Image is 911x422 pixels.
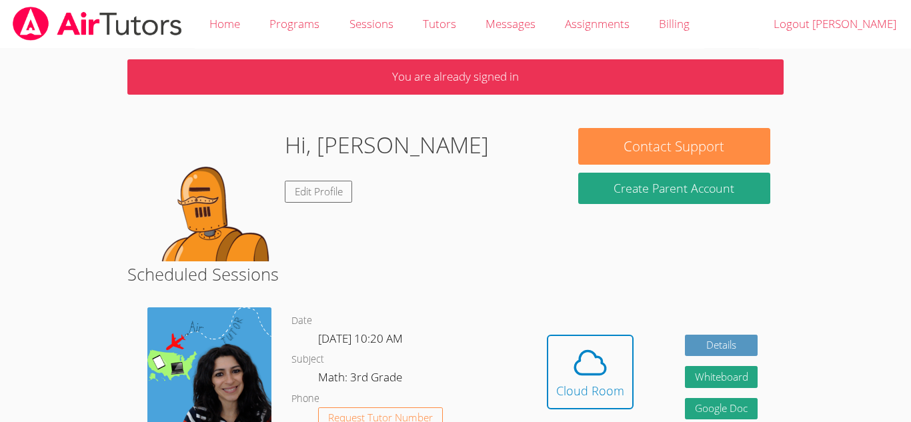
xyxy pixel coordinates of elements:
[685,335,758,357] a: Details
[11,7,183,41] img: airtutors_banner-c4298cdbf04f3fff15de1276eac7730deb9818008684d7c2e4769d2f7ddbe033.png
[285,181,353,203] a: Edit Profile
[291,391,319,407] dt: Phone
[556,381,624,400] div: Cloud Room
[141,128,274,261] img: default.png
[285,128,489,162] h1: Hi, [PERSON_NAME]
[685,398,758,420] a: Google Doc
[578,173,770,204] button: Create Parent Account
[547,335,634,409] button: Cloud Room
[318,331,403,346] span: [DATE] 10:20 AM
[291,313,312,329] dt: Date
[318,368,405,391] dd: Math: 3rd Grade
[685,366,758,388] button: Whiteboard
[291,351,324,368] dt: Subject
[486,16,536,31] span: Messages
[578,128,770,165] button: Contact Support
[127,59,784,95] p: You are already signed in
[127,261,784,287] h2: Scheduled Sessions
